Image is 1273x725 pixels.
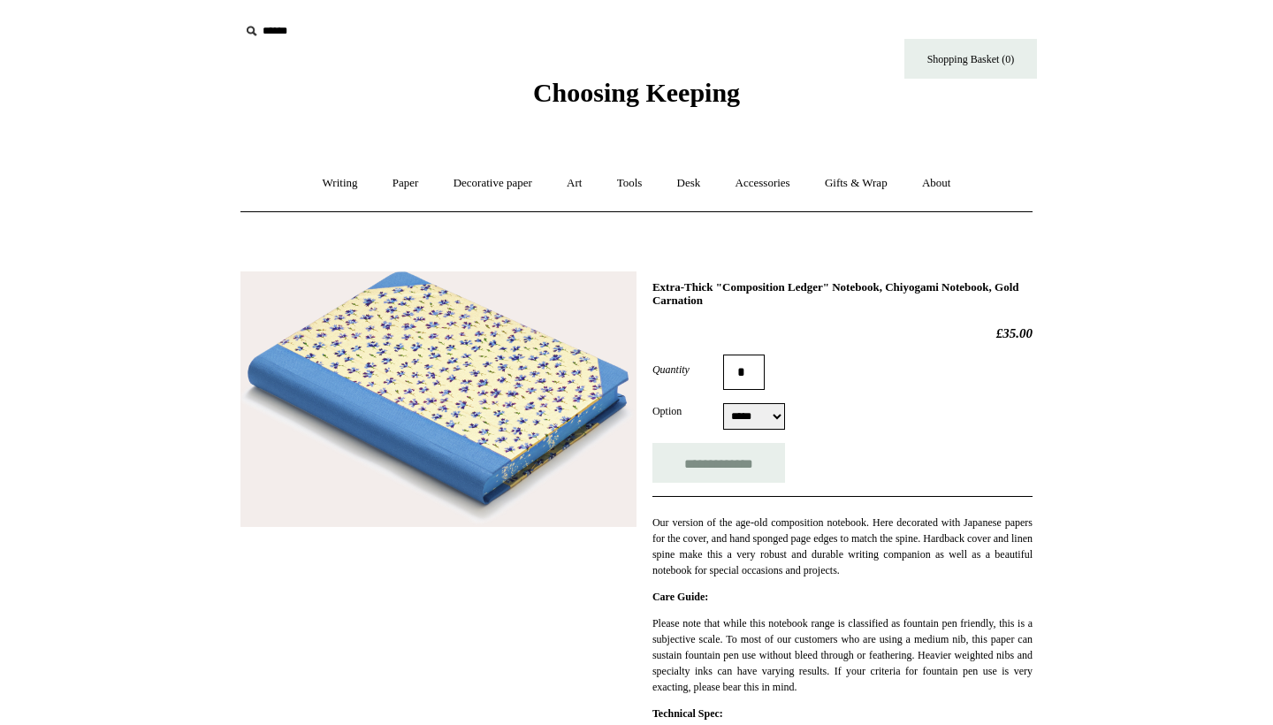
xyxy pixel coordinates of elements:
label: Quantity [652,362,723,378]
strong: Care Guide: [652,591,708,603]
a: Tools [601,160,659,207]
a: Shopping Basket (0) [904,39,1037,79]
a: Gifts & Wrap [809,160,903,207]
strong: Technical Spec: [652,707,723,720]
a: Writing [307,160,374,207]
a: Accessories [720,160,806,207]
a: Decorative paper [438,160,548,207]
span: Choosing Keeping [533,78,740,107]
h2: £35.00 [652,325,1033,341]
a: Art [551,160,598,207]
p: Please note that while this notebook range is classified as fountain pen friendly, this is a subj... [652,615,1033,695]
a: Choosing Keeping [533,92,740,104]
h1: Extra-Thick "Composition Ledger" Notebook, Chiyogami Notebook, Gold Carnation [652,280,1033,308]
a: Paper [377,160,435,207]
label: Option [652,403,723,419]
a: Desk [661,160,717,207]
img: Extra-Thick "Composition Ledger" Notebook, Chiyogami Notebook, Gold Carnation [240,271,636,527]
a: About [906,160,967,207]
p: Our version of the age-old composition notebook. Here decorated with Japanese papers for the cove... [652,515,1033,578]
